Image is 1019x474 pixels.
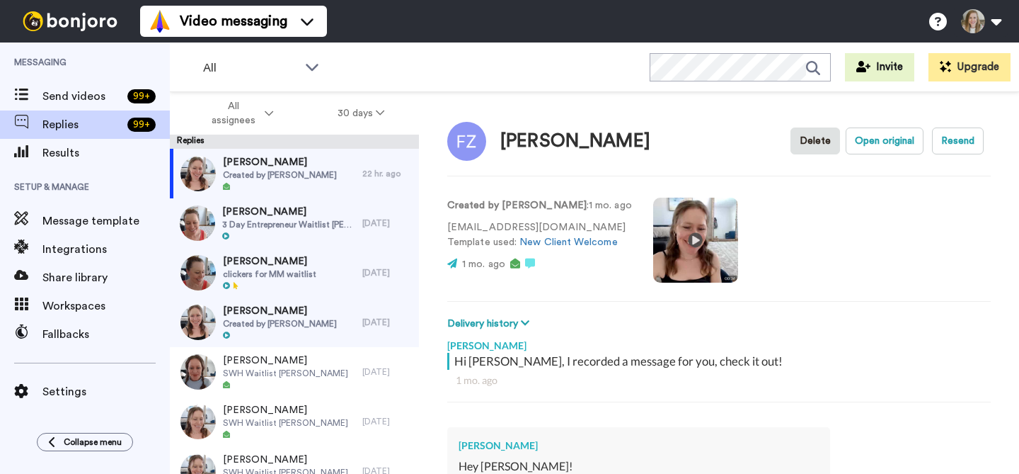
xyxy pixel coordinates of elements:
span: SWH Waitlist [PERSON_NAME] [223,417,348,429]
div: [PERSON_NAME] [447,332,991,353]
img: bj-logo-header-white.svg [17,11,123,31]
button: 30 days [306,101,417,126]
button: All assignees [173,94,306,133]
span: 3 Day Entrepreneur Waitlist [PERSON_NAME] [222,219,355,230]
div: [DATE] [362,218,412,229]
a: [PERSON_NAME]Created by [PERSON_NAME][DATE] [170,298,419,347]
img: 75e9950c-3155-4427-a420-aa85034d469c-thumb.jpg [180,404,216,439]
img: f1626ee1-dd41-4c04-8c9d-bac35ad44136-thumb.jpg [180,305,216,340]
span: clickers for MM waitlist [223,269,316,280]
span: Workspaces [42,298,170,315]
div: [DATE] [362,267,412,278]
div: [PERSON_NAME] [459,439,819,453]
strong: Created by [PERSON_NAME] [447,201,587,210]
span: Share library [42,269,170,286]
span: [PERSON_NAME] [223,254,316,269]
button: Delivery history [447,316,534,332]
a: [PERSON_NAME]SWH Waitlist [PERSON_NAME][DATE] [170,397,419,446]
button: Delete [790,128,840,154]
span: 1 mo. ago [462,259,505,269]
a: [PERSON_NAME]clickers for MM waitlist[DATE] [170,248,419,298]
span: Video messaging [180,11,287,31]
span: Results [42,145,170,162]
p: [EMAIL_ADDRESS][DOMAIN_NAME] Template used: [447,220,632,250]
span: Message template [42,213,170,230]
span: [PERSON_NAME] [223,453,348,467]
button: Upgrade [928,53,1011,81]
div: [PERSON_NAME] [500,131,650,152]
span: All [203,60,298,77]
button: Resend [932,128,984,154]
span: Replies [42,116,122,133]
button: Invite [845,53,914,81]
span: [PERSON_NAME] [223,304,337,318]
span: Collapse menu [64,436,122,448]
div: [DATE] [362,317,412,328]
span: [PERSON_NAME] [223,155,337,169]
span: Created by [PERSON_NAME] [223,169,337,181]
div: 99 + [127,118,156,132]
span: [PERSON_NAME] [223,403,348,417]
div: 99 + [127,89,156,103]
div: [DATE] [362,416,412,427]
img: 19cba143-06cd-4a71-934d-8afd84aabd76-thumb.jpg [180,205,215,241]
button: Open original [846,128,923,154]
img: vm-color.svg [149,10,171,33]
img: a42b4277-7497-4fa1-b8bb-f1c4eeecf023-thumb.jpg [180,156,216,191]
span: Fallbacks [42,326,170,343]
div: [DATE] [362,366,412,378]
div: 22 hr. ago [362,168,412,179]
div: Replies [170,135,419,149]
a: New Client Welcome [519,237,617,247]
img: Image of Francesca Zoia [447,122,486,161]
div: 1 mo. ago [456,373,982,388]
span: [PERSON_NAME] [223,354,348,368]
a: [PERSON_NAME]SWH Waitlist [PERSON_NAME][DATE] [170,347,419,397]
span: Settings [42,383,170,400]
span: [PERSON_NAME] [222,205,355,219]
a: [PERSON_NAME]3 Day Entrepreneur Waitlist [PERSON_NAME][DATE] [170,198,419,248]
span: Integrations [42,241,170,258]
img: 46ac9af9-8e57-4577-b8a1-af64e1e071b1-thumb.jpg [180,354,216,390]
span: SWH Waitlist [PERSON_NAME] [223,368,348,379]
a: [PERSON_NAME]Created by [PERSON_NAME]22 hr. ago [170,149,419,198]
span: All assignees [205,99,262,128]
p: : 1 mo. ago [447,198,632,213]
img: 0642b901-7711-4b57-b59b-0dbd8547cd76-thumb.jpg [180,255,216,290]
span: Send videos [42,88,122,105]
div: Hi [PERSON_NAME], I recorded a message for you, check it out! [454,353,987,370]
button: Collapse menu [37,433,133,451]
span: Created by [PERSON_NAME] [223,318,337,329]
